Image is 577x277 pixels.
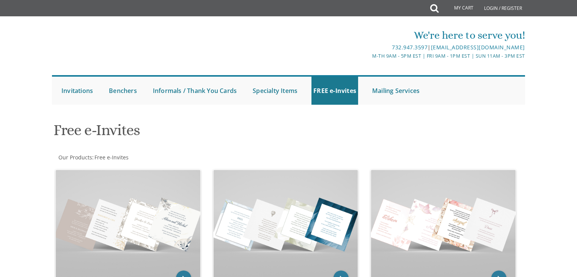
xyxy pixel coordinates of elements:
div: M-Th 9am - 5pm EST | Fri 9am - 1pm EST | Sun 11am - 3pm EST [210,52,525,60]
h1: Free e-Invites [53,122,363,144]
a: Our Products [58,154,92,161]
a: Mailing Services [370,77,421,105]
div: | [210,43,525,52]
span: Free e-Invites [94,154,129,161]
a: 732.947.3597 [392,44,428,51]
a: My Cart [438,1,479,16]
a: FREE e-Invites [311,77,358,105]
div: : [52,154,289,161]
div: We're here to serve you! [210,28,525,43]
a: Free e-Invites [94,154,129,161]
a: Specialty Items [251,77,299,105]
a: Benchers [107,77,139,105]
a: [EMAIL_ADDRESS][DOMAIN_NAME] [431,44,525,51]
a: Informals / Thank You Cards [151,77,239,105]
a: Invitations [60,77,95,105]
